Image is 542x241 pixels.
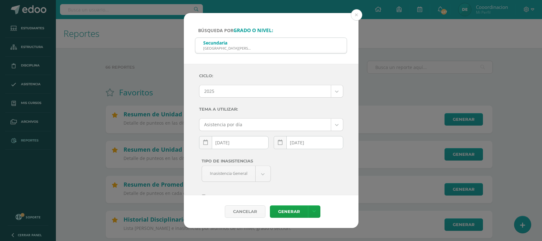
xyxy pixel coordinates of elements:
[233,27,273,34] strong: grado o nivel:
[199,85,343,97] a: 2025
[199,136,268,149] input: Fecha de inicio
[199,103,343,116] label: Tema a Utilizar:
[203,46,252,51] div: [GEOGRAPHIC_DATA][PERSON_NAME]
[202,195,206,199] input: ¿Mostrar solo totales?
[274,136,343,149] input: Fecha de Fin
[351,9,362,21] button: Close (Esc)
[198,27,273,33] span: Búsqueda por
[210,166,247,181] span: Inasistencia General
[225,205,265,218] div: Cancelar
[204,85,326,97] span: 2025
[202,157,271,166] label: Tipo de Inasistencias
[199,119,343,131] a: Asistencia por día
[202,166,271,182] a: Inasistencia General
[270,205,308,218] a: Generar
[195,38,347,53] input: ej. Primero primaria, etc.
[204,119,326,131] span: Asistencia por día
[199,69,343,82] label: Ciclo:
[202,192,271,201] label: ¿Mostrar solo totales?
[203,40,252,46] div: Secundaria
